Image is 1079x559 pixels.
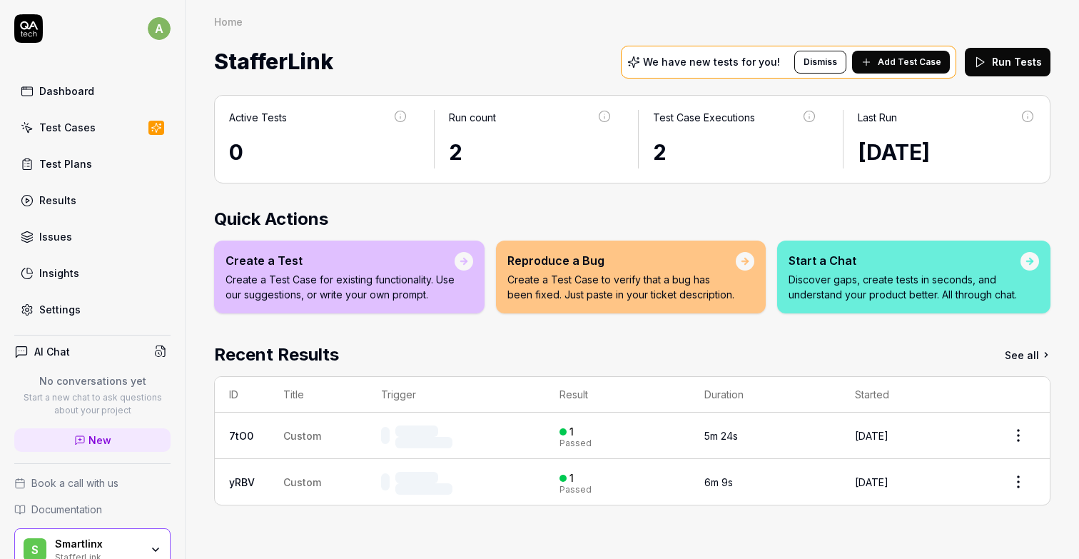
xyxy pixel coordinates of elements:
[34,344,70,359] h4: AI Chat
[14,114,171,141] a: Test Cases
[789,252,1020,269] div: Start a Chat
[229,430,253,442] a: 7tO0
[215,377,269,413] th: ID
[965,48,1050,76] button: Run Tests
[39,84,94,99] div: Dashboard
[226,272,455,302] p: Create a Test Case for existing functionality. Use our suggestions, or write your own prompt.
[214,206,1050,232] h2: Quick Actions
[367,377,545,413] th: Trigger
[14,259,171,287] a: Insights
[14,475,171,490] a: Book a call with us
[643,57,780,67] p: We have new tests for you!
[14,428,171,452] a: New
[852,51,950,74] button: Add Test Case
[855,430,888,442] time: [DATE]
[269,377,367,413] th: Title
[39,266,79,281] div: Insights
[559,485,592,494] div: Passed
[283,430,321,442] span: Custom
[841,377,987,413] th: Started
[14,391,171,417] p: Start a new chat to ask questions about your project
[214,43,333,81] span: StafferLink
[878,56,941,69] span: Add Test Case
[789,272,1020,302] p: Discover gaps, create tests in seconds, and understand your product better. All through chat.
[507,252,736,269] div: Reproduce a Bug
[794,51,846,74] button: Dismiss
[690,377,841,413] th: Duration
[31,502,102,517] span: Documentation
[14,223,171,251] a: Issues
[449,110,496,125] div: Run count
[283,476,321,488] span: Custom
[507,272,736,302] p: Create a Test Case to verify that a bug has been fixed. Just paste in your ticket description.
[229,110,287,125] div: Active Tests
[545,377,690,413] th: Result
[88,433,111,448] span: New
[39,156,92,171] div: Test Plans
[704,430,738,442] time: 5m 24s
[858,110,897,125] div: Last Run
[653,136,817,168] div: 2
[653,110,755,125] div: Test Case Executions
[229,136,408,168] div: 0
[14,150,171,178] a: Test Plans
[14,502,171,517] a: Documentation
[39,229,72,244] div: Issues
[226,252,455,269] div: Create a Test
[449,136,613,168] div: 2
[14,296,171,323] a: Settings
[39,302,81,317] div: Settings
[214,14,243,29] div: Home
[55,538,141,550] div: Smartlinx
[569,425,574,438] div: 1
[1005,342,1050,368] a: See all
[214,342,339,368] h2: Recent Results
[855,476,888,488] time: [DATE]
[559,439,592,448] div: Passed
[14,373,171,388] p: No conversations yet
[14,186,171,214] a: Results
[14,77,171,105] a: Dashboard
[569,472,574,485] div: 1
[148,14,171,43] button: a
[39,193,76,208] div: Results
[39,120,96,135] div: Test Cases
[229,476,255,488] a: yRBV
[858,139,930,165] time: [DATE]
[31,475,118,490] span: Book a call with us
[704,476,733,488] time: 6m 9s
[148,17,171,40] span: a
